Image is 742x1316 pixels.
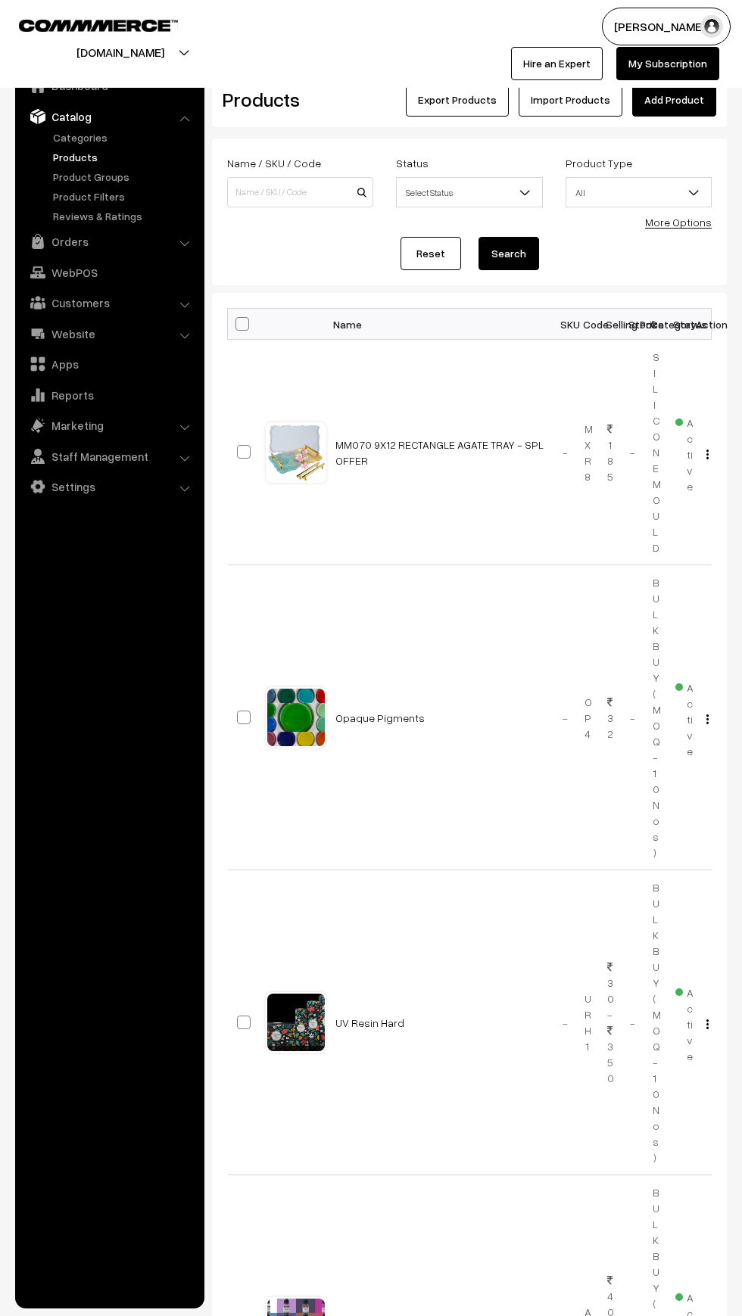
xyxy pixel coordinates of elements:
[49,169,199,185] a: Product Groups
[19,15,151,33] a: COMMMERCE
[706,1019,709,1029] img: Menu
[519,83,622,117] a: Import Products
[223,88,372,111] h2: Products
[621,340,644,565] td: -
[621,870,644,1175] td: -
[19,473,199,500] a: Settings
[19,320,199,347] a: Website
[19,103,199,130] a: Catalog
[602,8,731,45] button: [PERSON_NAME]…
[19,412,199,439] a: Marketing
[49,188,199,204] a: Product Filters
[598,340,621,565] td: 185
[227,155,321,171] label: Name / SKU / Code
[19,20,178,31] img: COMMMERCE
[598,309,621,340] th: Selling Price
[645,216,712,229] a: More Options
[566,155,632,171] label: Product Type
[401,237,461,270] a: Reset
[632,83,716,117] a: Add Product
[598,565,621,870] td: 32
[335,711,425,724] a: Opaque Pigments
[575,565,598,870] td: OP4
[49,149,199,165] a: Products
[566,177,712,207] span: All
[19,381,199,409] a: Reports
[49,129,199,145] a: Categories
[553,340,576,565] td: -
[553,309,576,340] th: SKU
[644,565,666,870] td: BULK BUY (MOQ - 10Nos)
[227,177,373,207] input: Name / SKU / Code
[575,309,598,340] th: Code
[19,443,199,470] a: Staff Management
[616,47,719,80] a: My Subscription
[621,309,644,340] th: Stock
[566,179,711,206] span: All
[598,870,621,1175] td: 30 - 350
[511,47,603,80] a: Hire an Expert
[397,179,541,206] span: Select Status
[644,340,666,565] td: SILICONE MOULD
[49,208,199,224] a: Reviews & Ratings
[479,237,539,270] button: Search
[553,870,576,1175] td: -
[335,438,544,467] a: MM070 9X12 RECTANGLE AGATE TRAY - SPL OFFER
[326,309,553,340] th: Name
[396,155,429,171] label: Status
[396,177,542,207] span: Select Status
[23,33,217,71] button: [DOMAIN_NAME]
[19,259,199,286] a: WebPOS
[675,981,694,1064] span: Active
[666,309,689,340] th: Status
[706,714,709,724] img: Menu
[19,350,199,378] a: Apps
[553,565,576,870] td: -
[644,309,666,340] th: Category
[406,83,509,117] button: Export Products
[700,15,723,38] img: user
[335,1016,404,1029] a: UV Resin Hard
[621,565,644,870] td: -
[689,309,712,340] th: Action
[706,450,709,459] img: Menu
[575,340,598,565] td: MXR8
[675,411,694,494] span: Active
[675,676,694,759] span: Active
[575,870,598,1175] td: URH1
[19,228,199,255] a: Orders
[19,289,199,316] a: Customers
[644,870,666,1175] td: BULK BUY (MOQ - 10Nos)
